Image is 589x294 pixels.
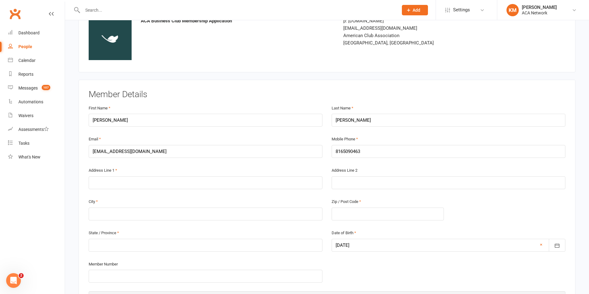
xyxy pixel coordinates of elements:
[522,5,557,10] div: [PERSON_NAME]
[7,6,23,21] a: Clubworx
[413,8,420,13] span: Add
[18,58,36,63] div: Calendar
[89,105,110,112] label: First Name
[89,199,98,205] label: City
[8,54,65,67] a: Calendar
[18,155,40,159] div: What's New
[343,32,496,39] div: American Club Association
[89,136,101,143] label: Email
[332,167,357,174] label: Address Line 2
[42,85,50,90] span: 107
[8,26,65,40] a: Dashboard
[18,30,40,35] div: Dashboard
[89,17,132,60] img: dec9fb3c-c5a5-4ab6-9280-d26378702e35.jpeg
[402,5,428,15] button: Add
[141,18,232,24] strong: ACA Business Club Membership Application
[332,230,356,236] label: Date of Birth
[18,141,29,146] div: Tasks
[18,127,49,132] div: Assessments
[89,167,117,174] label: Address Line 1
[89,261,118,268] label: Member Number
[506,4,519,16] div: KM
[18,99,43,104] div: Automations
[18,72,33,77] div: Reports
[343,39,496,47] div: [GEOGRAPHIC_DATA], [GEOGRAPHIC_DATA]
[8,95,65,109] a: Automations
[6,273,21,288] iframe: Intercom live chat
[89,230,119,236] label: State / Province
[332,136,358,143] label: Mobile Phone
[343,17,496,25] div: p: [DOMAIN_NAME]
[453,3,470,17] span: Settings
[332,105,353,112] label: Last Name
[522,10,557,16] div: ACA Network
[8,109,65,123] a: Waivers
[18,86,38,90] div: Messages
[18,113,33,118] div: Waivers
[8,67,65,81] a: Reports
[8,136,65,150] a: Tasks
[18,44,32,49] div: People
[8,123,65,136] a: Assessments
[8,40,65,54] a: People
[332,199,361,205] label: Zip / Post Code
[89,90,565,99] h3: Member Details
[81,6,394,14] input: Search...
[19,273,24,278] span: 2
[540,241,542,248] a: ×
[8,150,65,164] a: What's New
[8,81,65,95] a: Messages 107
[343,25,496,32] div: [EMAIL_ADDRESS][DOMAIN_NAME]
